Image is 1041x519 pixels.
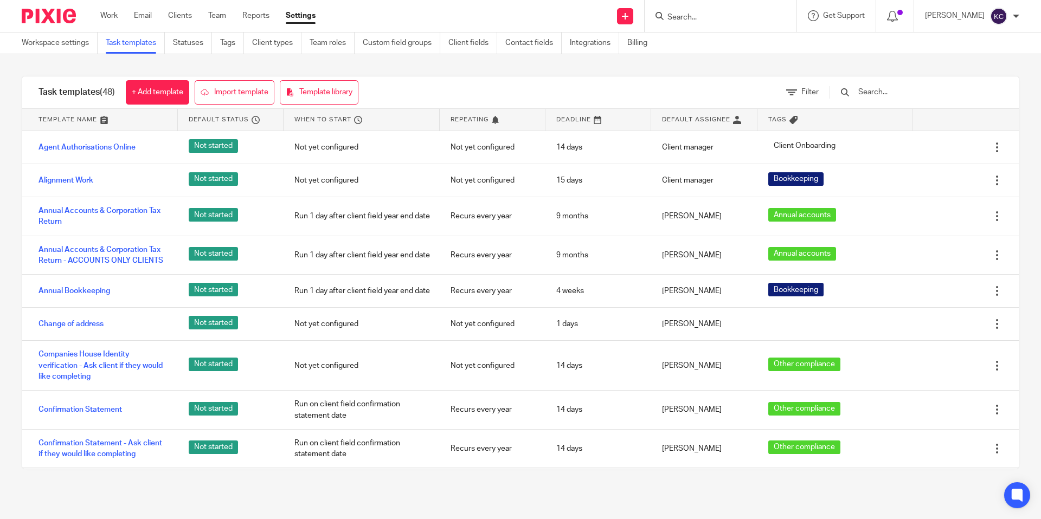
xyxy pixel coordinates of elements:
span: Not started [189,402,238,416]
img: svg%3E [990,8,1007,25]
span: Not started [189,208,238,222]
div: Not yet configured [440,134,545,161]
div: Not yet configured [284,167,439,194]
span: Tags [768,115,787,124]
div: Not yet configured [440,167,545,194]
a: Integrations [570,33,619,54]
span: Default assignee [662,115,730,124]
div: Recurs every year [440,242,545,269]
a: Change of address [38,319,104,329]
div: 9 months [545,203,651,230]
a: Agent Authorisations Online [38,142,136,153]
div: Run 1 day after client field year end date [284,203,439,230]
div: 1 days [545,310,651,338]
div: Client manager [651,134,757,161]
a: + Add template [126,80,189,105]
a: Custom field groups [363,33,440,54]
span: Client Onboarding [774,140,836,151]
span: Repeating [451,115,489,124]
div: [PERSON_NAME] [651,396,757,423]
div: Not yet configured [284,134,439,161]
a: Reports [242,10,269,21]
a: Alignment Work [38,175,93,186]
a: Client fields [448,33,497,54]
div: Recurs every year [440,277,545,304]
a: Work [100,10,118,21]
div: Run on client field confirmation statement date [284,430,439,468]
div: Run 1 day after client field year end date [284,242,439,269]
span: Not started [189,358,238,371]
span: Template name [38,115,97,124]
a: Annual Bookkeeping [38,286,110,296]
div: Client manager [651,167,757,194]
span: Filter [801,88,819,96]
div: [PERSON_NAME] [651,310,757,338]
span: Not started [189,247,238,261]
span: Default status [189,115,249,124]
span: Get Support [823,12,865,20]
div: 4 weeks [545,277,651,304]
div: Not yet configured [440,310,545,338]
div: Not yet configured [440,352,545,379]
span: Deadline [556,115,591,124]
div: Recurs every year [440,396,545,423]
a: Billing [627,33,656,54]
div: 14 days [545,134,651,161]
a: Companies House Identity verification - Ask client if they would like completing [38,349,167,382]
span: Annual accounts [774,248,831,259]
div: Run on client field confirmation statement date [284,391,439,429]
div: [PERSON_NAME] [651,277,757,304]
a: Confirmation Statement [38,404,122,415]
span: Not started [189,283,238,296]
div: 9 months [545,242,651,269]
div: [PERSON_NAME] [651,352,757,379]
a: Team roles [310,33,355,54]
h1: Task templates [38,87,115,98]
a: Email [134,10,152,21]
span: Other compliance [774,359,835,369]
a: Annual Accounts & Corporation Tax Return - ACCOUNTS ONLY CLIENTS [38,244,167,267]
span: (48) [100,88,115,96]
div: Not yet configured [284,352,439,379]
a: Confirmation Statement - Ask client if they would like completing [38,438,167,460]
a: Client types [252,33,301,54]
img: Pixie [22,9,76,23]
span: When to start [294,115,351,124]
a: Tags [220,33,244,54]
div: Run 1 day after client field year end date [284,277,439,304]
a: Clients [168,10,192,21]
p: [PERSON_NAME] [925,10,985,21]
span: Bookkeeping [774,173,818,184]
span: Not started [189,316,238,329]
span: Other compliance [774,442,835,452]
div: [PERSON_NAME] [651,203,757,230]
span: Not started [189,440,238,454]
a: Statuses [173,33,212,54]
a: Template library [280,80,358,105]
a: Settings [286,10,316,21]
span: Other compliance [774,403,835,414]
span: Not started [189,172,238,186]
div: 14 days [545,396,651,423]
div: Not yet configured [284,310,439,338]
input: Search... [857,86,984,98]
span: Not started [189,139,238,153]
span: Annual accounts [774,210,831,220]
span: Bookkeeping [774,284,818,295]
div: [PERSON_NAME] [651,242,757,269]
div: 15 days [545,167,651,194]
a: Contact fields [505,33,562,54]
div: [PERSON_NAME] [651,435,757,462]
div: 14 days [545,435,651,462]
div: Recurs every year [440,203,545,230]
a: Task templates [106,33,165,54]
a: Team [208,10,226,21]
div: 14 days [545,352,651,379]
input: Search [666,13,764,23]
a: Workspace settings [22,33,98,54]
a: Annual Accounts & Corporation Tax Return [38,205,167,228]
a: Import template [195,80,274,105]
div: Recurs every year [440,435,545,462]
